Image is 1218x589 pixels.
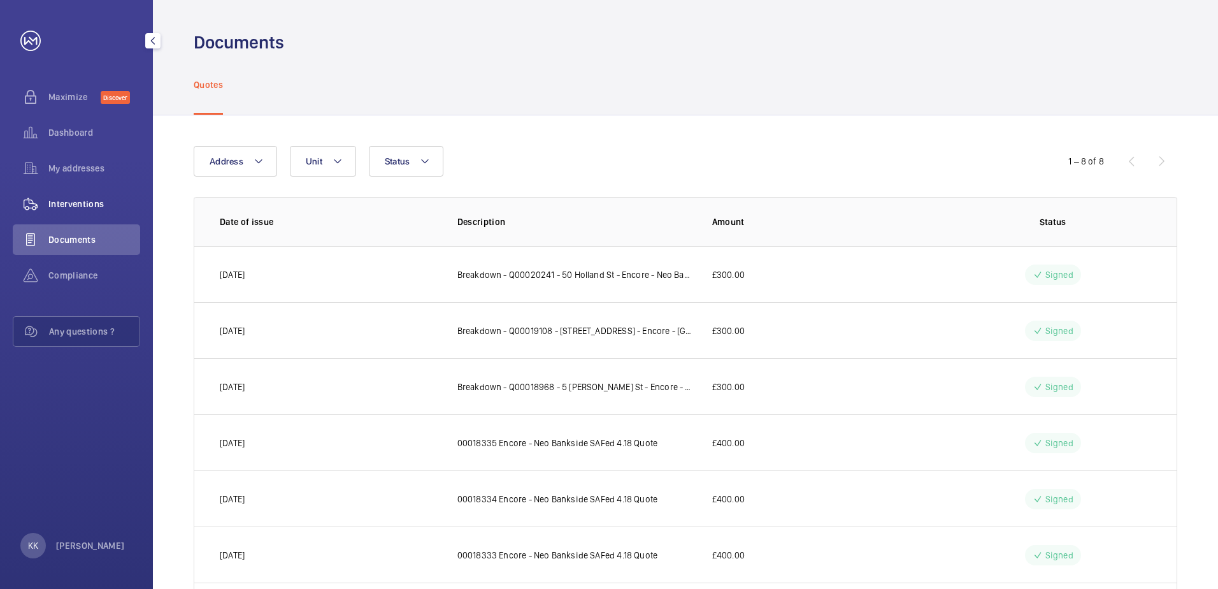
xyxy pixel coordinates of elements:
[194,31,284,54] h1: Documents
[1045,381,1073,393] p: Signed
[457,215,692,228] p: Description
[457,437,658,449] p: 00018335 Encore - Neo Bankside SAFed 4.18 Quote
[194,146,277,177] button: Address
[457,268,692,281] p: Breakdown - Q00020241 - 50 Holland St - Encore - Neo Bankside - Pavilion A L2 South [DATE]
[306,156,322,166] span: Unit
[1045,437,1073,449] p: Signed
[220,324,245,337] p: [DATE]
[954,215,1151,228] p: Status
[220,549,245,562] p: [DATE]
[220,268,245,281] p: [DATE]
[220,215,437,228] p: Date of issue
[457,549,658,562] p: 00018333 Encore - Neo Bankside SAFed 4.18 Quote
[48,269,140,282] span: Compliance
[712,215,935,228] p: Amount
[1045,268,1073,281] p: Signed
[48,233,140,246] span: Documents
[1045,324,1073,337] p: Signed
[1045,549,1073,562] p: Signed
[369,146,444,177] button: Status
[56,539,125,552] p: [PERSON_NAME]
[1068,155,1104,168] div: 1 – 8 of 8
[220,437,245,449] p: [DATE]
[101,91,130,104] span: Discover
[28,539,38,552] p: KK
[457,381,692,393] p: Breakdown - Q00018968 - 5 [PERSON_NAME] St - Encore - Neo Bankside - Pavilion D L2 South [DATE]
[48,126,140,139] span: Dashboard
[48,162,140,175] span: My addresses
[457,493,658,505] p: 00018334 Encore - Neo Bankside SAFed 4.18 Quote
[712,268,745,281] p: £300.00
[49,325,140,338] span: Any questions ?
[457,324,692,337] p: Breakdown - Q00019108 - [STREET_ADDRESS] - Encore - [GEOGRAPHIC_DATA] - Pavilion B - L1 North FF ...
[712,493,745,505] p: £400.00
[712,437,745,449] p: £400.00
[48,198,140,210] span: Interventions
[1045,493,1073,505] p: Signed
[712,324,745,337] p: £300.00
[48,91,101,103] span: Maximize
[385,156,410,166] span: Status
[220,493,245,505] p: [DATE]
[194,78,223,91] p: Quotes
[712,549,745,562] p: £400.00
[290,146,356,177] button: Unit
[210,156,243,166] span: Address
[220,381,245,393] p: [DATE]
[712,381,745,393] p: £300.00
